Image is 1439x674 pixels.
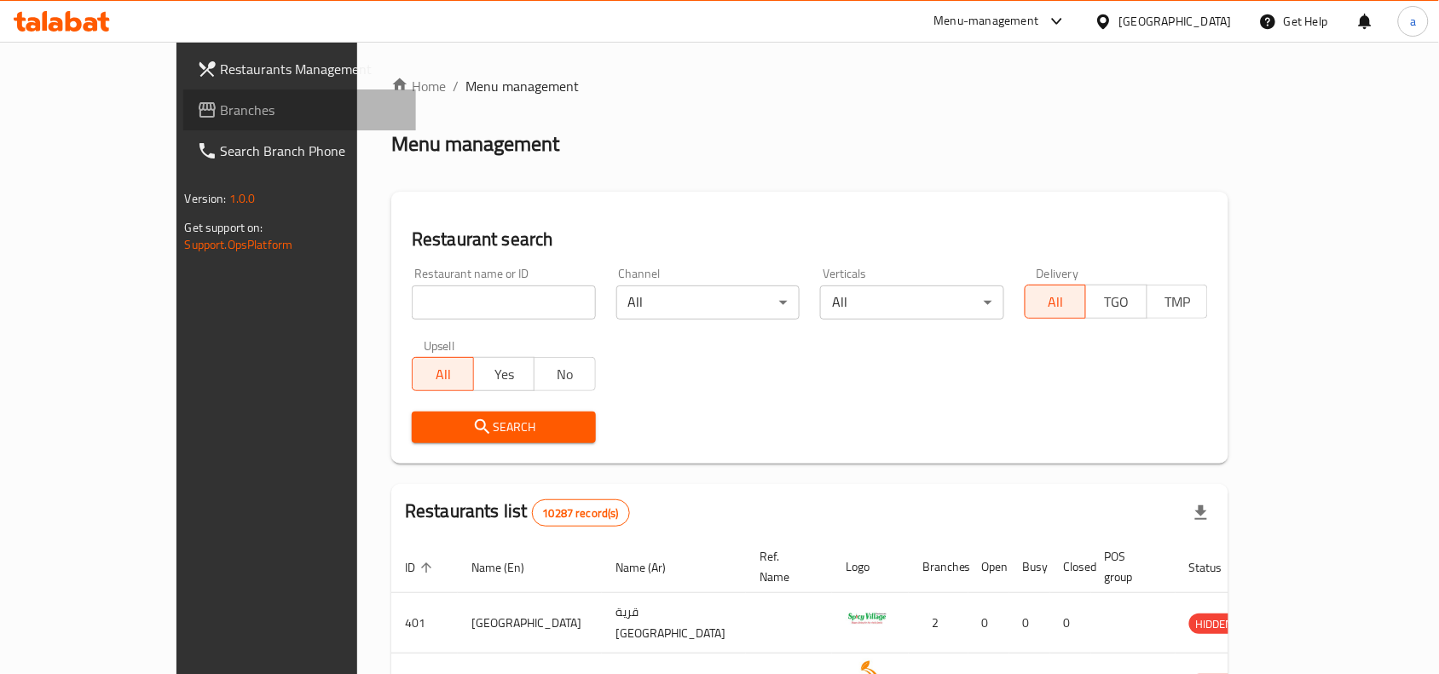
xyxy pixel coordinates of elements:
img: Spicy Village [846,598,888,641]
button: All [412,357,474,391]
td: 0 [1050,593,1091,654]
input: Search for restaurant name or ID.. [412,285,596,320]
th: Logo [832,541,909,593]
td: 401 [391,593,458,654]
h2: Restaurant search [412,227,1208,252]
button: Search [412,412,596,443]
label: Delivery [1037,268,1079,279]
button: Yes [473,357,535,391]
a: Support.OpsPlatform [185,233,293,256]
button: No [534,357,596,391]
h2: Menu management [391,130,559,158]
a: Branches [183,89,417,130]
span: ID [405,557,437,578]
span: HIDDEN [1189,614,1240,634]
span: Ref. Name [760,546,812,587]
td: 0 [968,593,1009,654]
button: All [1025,285,1087,319]
div: [GEOGRAPHIC_DATA] [1119,12,1232,31]
span: Get support on: [185,216,263,239]
span: Name (En) [471,557,546,578]
span: Menu management [465,76,579,96]
div: All [820,285,1004,320]
a: Search Branch Phone [183,130,417,171]
div: Menu-management [934,11,1039,32]
span: Yes [481,362,529,387]
th: Branches [909,541,968,593]
span: Search Branch Phone [221,141,403,161]
a: Restaurants Management [183,49,417,89]
span: POS group [1105,546,1155,587]
span: 1.0.0 [229,187,256,210]
span: Restaurants Management [221,59,403,79]
h2: Restaurants list [405,498,630,527]
span: All [1032,290,1080,314]
th: Open [968,541,1009,593]
label: Upsell [424,340,455,352]
div: All [616,285,800,320]
span: Version: [185,187,227,210]
button: TMP [1147,285,1209,319]
td: قرية [GEOGRAPHIC_DATA] [602,593,746,654]
span: No [541,362,589,387]
div: Export file [1181,493,1222,533]
div: Total records count [532,499,630,527]
th: Closed [1050,541,1091,593]
span: TMP [1154,290,1202,314]
button: TGO [1085,285,1147,319]
nav: breadcrumb [391,76,1228,96]
span: a [1410,12,1416,31]
span: All [419,362,467,387]
span: TGO [1093,290,1141,314]
span: Status [1189,557,1245,578]
span: Search [425,417,582,438]
a: Home [391,76,446,96]
td: 2 [909,593,968,654]
td: 0 [1009,593,1050,654]
td: [GEOGRAPHIC_DATA] [458,593,602,654]
span: 10287 record(s) [533,505,629,521]
li: / [453,76,459,96]
th: Busy [1009,541,1050,593]
span: Branches [221,100,403,120]
span: Name (Ar) [615,557,688,578]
